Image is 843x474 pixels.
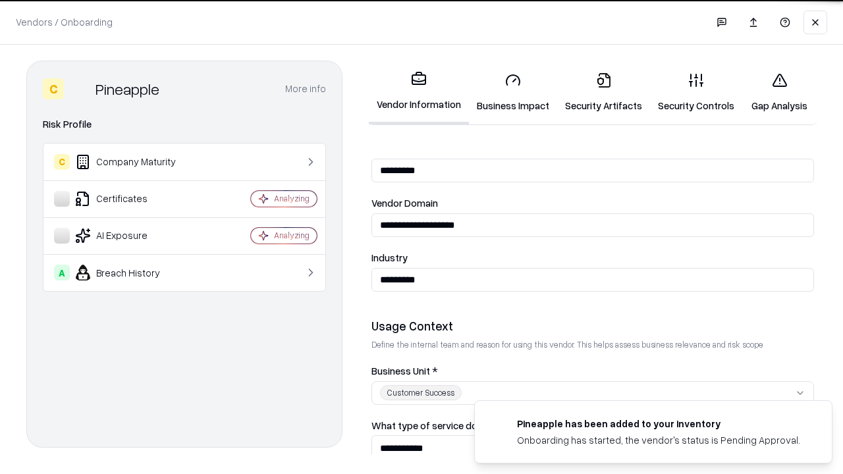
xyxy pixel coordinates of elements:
div: A [54,265,70,280]
label: Industry [371,253,814,263]
div: Company Maturity [54,154,211,170]
div: Analyzing [274,230,310,241]
img: pineappleenergy.com [491,417,506,433]
div: Onboarding has started, the vendor's status is Pending Approval. [517,433,800,447]
a: Business Impact [469,62,557,123]
a: Vendor Information [369,61,469,124]
a: Security Controls [650,62,742,123]
div: Customer Success [380,385,462,400]
p: Vendors / Onboarding [16,15,113,29]
a: Security Artifacts [557,62,650,123]
div: Certificates [54,191,211,207]
div: Pineapple [95,78,159,99]
label: What type of service does the vendor provide? * [371,421,814,431]
label: Vendor Domain [371,198,814,208]
a: Gap Analysis [742,62,817,123]
button: Customer Success [371,381,814,405]
div: Breach History [54,265,211,280]
div: C [43,78,64,99]
img: Pineapple [69,78,90,99]
p: Define the internal team and reason for using this vendor. This helps assess business relevance a... [371,339,814,350]
div: Usage Context [371,318,814,334]
button: More info [285,77,326,101]
div: AI Exposure [54,228,211,244]
div: C [54,154,70,170]
div: Analyzing [274,193,310,204]
div: Risk Profile [43,117,326,132]
label: Business Unit * [371,366,814,376]
div: Pineapple has been added to your inventory [517,417,800,431]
